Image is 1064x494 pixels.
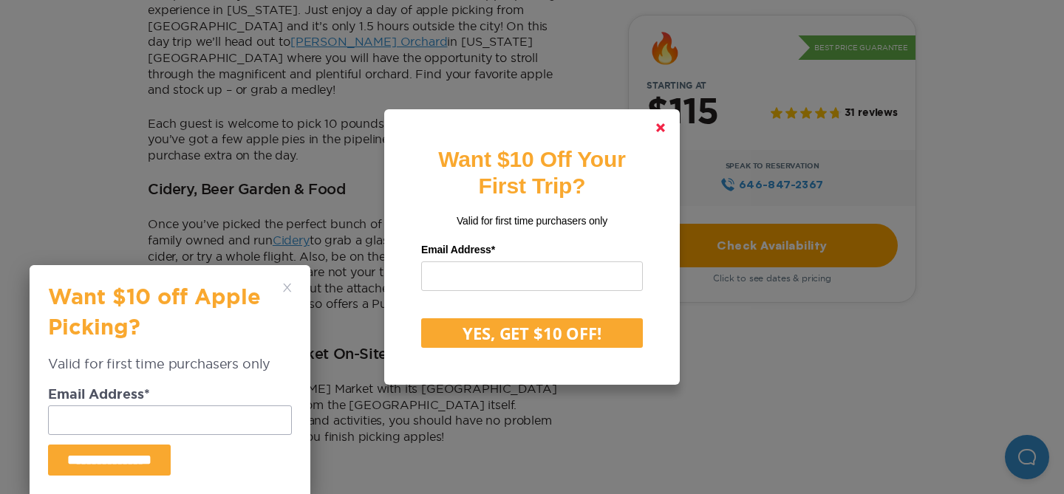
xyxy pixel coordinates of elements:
span: Required [491,244,495,255]
div: Valid for first time purchasers only [48,354,292,388]
dt: Email Address [48,388,292,405]
strong: Want $10 Off Your First Trip? [438,147,625,198]
a: Close [643,110,678,145]
span: Valid for first time purchasers only [457,215,607,227]
button: YES, GET $10 OFF! [421,318,643,348]
label: Email Address [421,239,643,261]
h3: Want $10 off Apple Picking? [48,284,277,354]
span: Required [144,388,150,402]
